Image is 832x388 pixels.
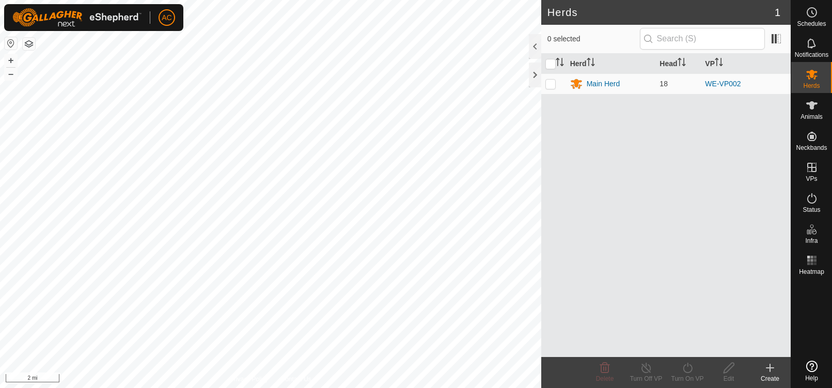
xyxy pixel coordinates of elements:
span: Infra [805,238,818,244]
a: Privacy Policy [230,375,269,384]
div: Edit [708,374,749,383]
span: Notifications [795,52,828,58]
div: Main Herd [587,79,620,89]
span: 1 [775,5,780,20]
a: Contact Us [281,375,311,384]
a: WE-VP002 [705,80,741,88]
th: Herd [566,54,656,74]
span: AC [162,12,171,23]
span: Heatmap [799,269,824,275]
span: 0 selected [547,34,640,44]
span: 18 [660,80,668,88]
input: Search (S) [640,28,765,50]
span: Animals [800,114,823,120]
button: + [5,54,17,67]
button: – [5,68,17,80]
p-sorticon: Activate to sort [715,59,723,68]
span: VPs [806,176,817,182]
span: Schedules [797,21,826,27]
h2: Herds [547,6,775,19]
th: VP [701,54,791,74]
div: Turn On VP [667,374,708,383]
div: Create [749,374,791,383]
span: Help [805,375,818,381]
span: Delete [596,375,614,382]
span: Herds [803,83,820,89]
th: Head [655,54,701,74]
span: Neckbands [796,145,827,151]
button: Map Layers [23,38,35,50]
p-sorticon: Activate to sort [678,59,686,68]
p-sorticon: Activate to sort [587,59,595,68]
span: Status [803,207,820,213]
a: Help [791,356,832,385]
div: Turn Off VP [625,374,667,383]
p-sorticon: Activate to sort [556,59,564,68]
img: Gallagher Logo [12,8,142,27]
button: Reset Map [5,37,17,50]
